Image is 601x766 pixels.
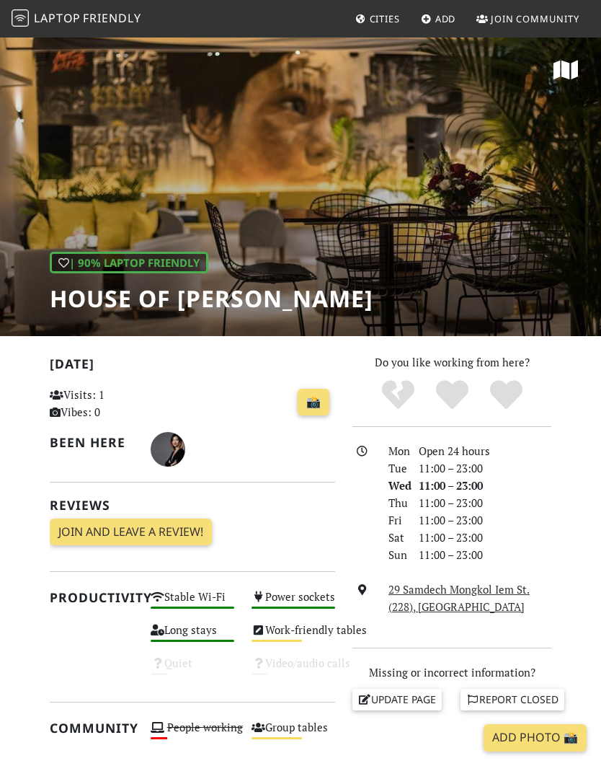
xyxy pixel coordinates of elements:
[298,389,329,416] a: 📸
[484,724,587,752] a: Add Photo 📸
[12,6,141,32] a: LaptopFriendly LaptopFriendly
[350,6,406,32] a: Cities
[410,477,560,494] div: 11:00 – 23:00
[50,285,373,312] h1: House of [PERSON_NAME]
[371,379,425,411] div: No
[50,721,133,736] h2: Community
[380,546,410,563] div: Sun
[410,442,560,459] div: Open 24 hours
[151,432,185,467] img: 1590-lareesa.jpg
[435,12,456,25] span: Add
[380,477,410,494] div: Wed
[410,494,560,511] div: 11:00 – 23:00
[370,12,400,25] span: Cities
[380,442,410,459] div: Mon
[50,498,335,513] h2: Reviews
[425,379,479,411] div: Yes
[50,435,133,450] h2: Been here
[388,582,530,614] a: 29 Samdech Mongkol Iem St. (228), [GEOGRAPHIC_DATA]
[380,511,410,529] div: Fri
[352,353,551,371] p: Do you like working from here?
[34,10,81,26] span: Laptop
[12,9,29,27] img: LaptopFriendly
[352,664,551,681] p: Missing or incorrect information?
[352,689,442,710] a: Update page
[460,689,564,710] a: Report closed
[243,653,344,687] div: Video/audio calls
[410,459,560,477] div: 11:00 – 23:00
[50,356,335,377] h2: [DATE]
[142,653,243,687] div: Quiet
[50,519,212,546] a: Join and leave a review!
[243,718,344,751] div: Group tables
[380,459,410,477] div: Tue
[410,546,560,563] div: 11:00 – 23:00
[380,494,410,511] div: Thu
[50,252,208,273] div: | 90% Laptop Friendly
[410,511,560,529] div: 11:00 – 23:00
[491,12,579,25] span: Join Community
[50,590,133,605] h2: Productivity
[50,386,133,421] p: Visits: 1 Vibes: 0
[471,6,585,32] a: Join Community
[151,440,185,454] span: Lareesa Hu
[243,620,344,653] div: Work-friendly tables
[142,620,243,653] div: Long stays
[410,529,560,546] div: 11:00 – 23:00
[83,10,141,26] span: Friendly
[479,379,533,411] div: Definitely!
[415,6,462,32] a: Add
[380,529,410,546] div: Sat
[243,587,344,620] div: Power sockets
[142,587,243,620] div: Stable Wi-Fi
[167,720,243,734] s: People working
